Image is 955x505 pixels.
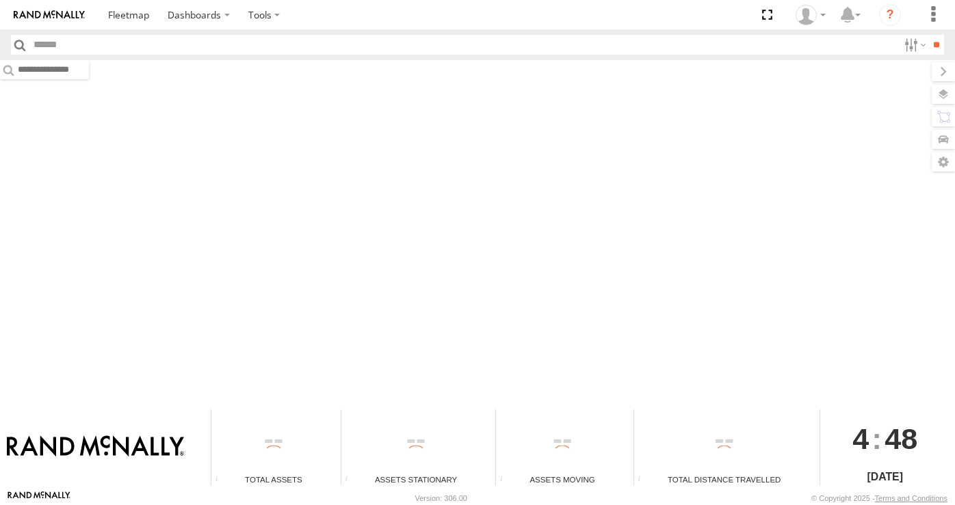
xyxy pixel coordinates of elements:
div: : [820,409,950,468]
div: Total Distance Travelled [634,474,815,485]
div: [DATE] [820,469,950,485]
span: 48 [885,409,917,468]
div: Total Assets [211,474,336,485]
div: Total number of Enabled Assets [211,475,232,485]
a: Terms and Conditions [875,494,947,502]
div: Version: 306.00 [415,494,467,502]
span: 4 [852,409,869,468]
a: Visit our Website [8,491,70,505]
label: Search Filter Options [899,35,928,55]
img: Rand McNally [7,435,184,459]
div: © Copyright 2025 - [811,494,947,502]
img: rand-logo.svg [14,10,85,20]
i: ? [879,4,901,26]
div: Total number of assets current stationary. [341,475,362,485]
label: Map Settings [932,152,955,172]
div: Total number of assets current in transit. [496,475,516,485]
div: Valeo Dash [791,5,830,25]
div: Assets Stationary [341,474,490,485]
div: Assets Moving [496,474,628,485]
div: Total distance travelled by all assets within specified date range and applied filters [634,475,655,485]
